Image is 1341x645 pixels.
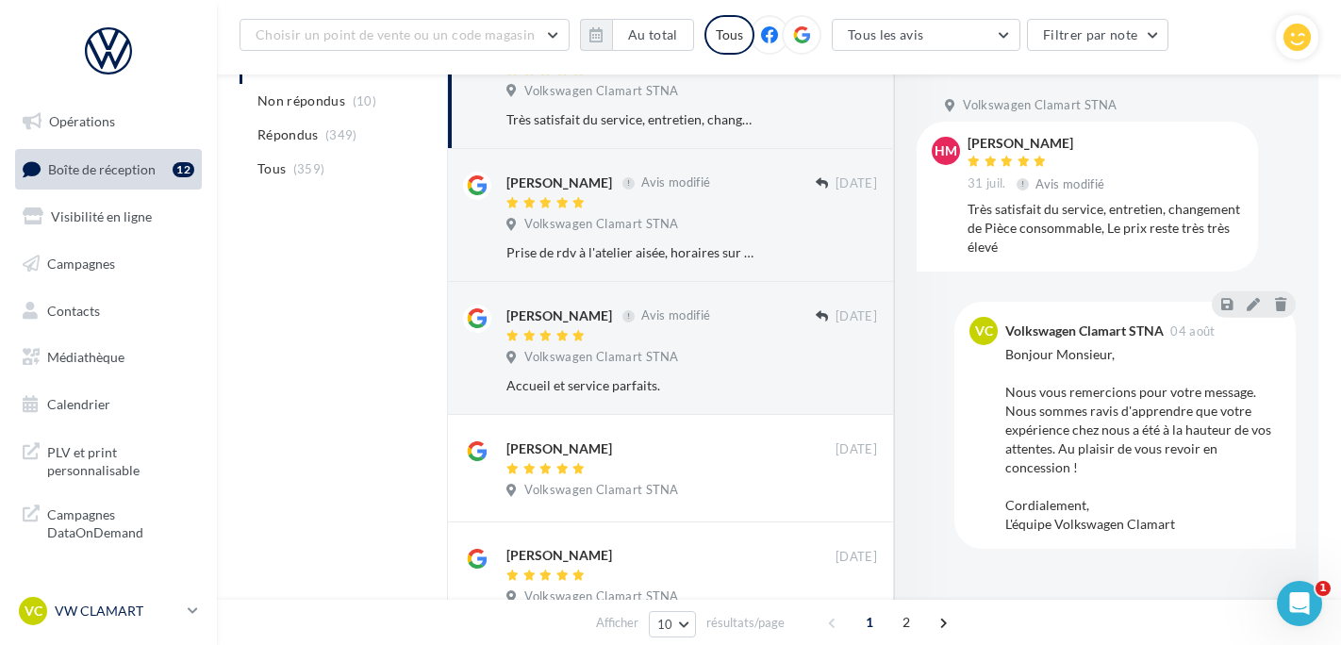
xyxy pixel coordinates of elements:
[580,19,694,51] button: Au total
[1005,324,1164,338] div: Volkswagen Clamart STNA
[11,197,206,237] a: Visibilité en ligne
[975,322,993,340] span: VC
[506,110,754,129] div: Très satisfait du service, entretien, changement de Pièce consommable, Le prix reste très très élevé
[173,162,194,177] div: 12
[353,93,376,108] span: (10)
[47,396,110,412] span: Calendrier
[963,97,1117,114] span: Volkswagen Clamart STNA
[11,494,206,550] a: Campagnes DataOnDemand
[11,244,206,284] a: Campagnes
[836,441,877,458] span: [DATE]
[524,588,678,605] span: Volkswagen Clamart STNA
[506,439,612,458] div: [PERSON_NAME]
[968,137,1108,150] div: [PERSON_NAME]
[325,127,357,142] span: (349)
[641,175,710,190] span: Avis modifié
[1170,325,1215,338] span: 04 août
[506,376,754,395] div: Accueil et service parfaits.
[506,243,754,262] div: Prise de rdv à l'atelier aisée, horaires sur place respectés, compétence et amabilité, tout en ét...
[256,26,535,42] span: Choisir un point de vente ou un code magasin
[968,175,1006,192] span: 31 juil.
[1027,19,1169,51] button: Filtrer par note
[506,306,612,325] div: [PERSON_NAME]
[836,308,877,325] span: [DATE]
[524,83,678,100] span: Volkswagen Clamart STNA
[1005,345,1281,534] div: Bonjour Monsieur, Nous vous remercions pour votre message. Nous sommes ravis d'apprendre que votr...
[47,302,100,318] span: Contacts
[657,617,673,632] span: 10
[11,102,206,141] a: Opérations
[506,546,612,565] div: [PERSON_NAME]
[854,607,885,637] span: 1
[1316,581,1331,596] span: 1
[47,439,194,480] span: PLV et print personnalisable
[935,141,957,160] span: hm
[524,216,678,233] span: Volkswagen Clamart STNA
[706,614,785,632] span: résultats/page
[11,432,206,488] a: PLV et print personnalisable
[49,113,115,129] span: Opérations
[596,614,638,632] span: Afficher
[836,175,877,192] span: [DATE]
[524,482,678,499] span: Volkswagen Clamart STNA
[15,593,202,629] a: VC VW CLAMART
[257,91,345,110] span: Non répondus
[47,502,194,542] span: Campagnes DataOnDemand
[649,611,697,637] button: 10
[240,19,570,51] button: Choisir un point de vente ou un code magasin
[257,125,319,144] span: Répondus
[1035,176,1104,191] span: Avis modifié
[51,208,152,224] span: Visibilité en ligne
[506,174,612,192] div: [PERSON_NAME]
[612,19,694,51] button: Au total
[848,26,924,42] span: Tous les avis
[832,19,1020,51] button: Tous les avis
[25,602,42,620] span: VC
[55,602,180,620] p: VW CLAMART
[257,159,286,178] span: Tous
[836,549,877,566] span: [DATE]
[47,256,115,272] span: Campagnes
[48,160,156,176] span: Boîte de réception
[293,161,325,176] span: (359)
[524,349,678,366] span: Volkswagen Clamart STNA
[1277,581,1322,626] iframe: Intercom live chat
[11,338,206,377] a: Médiathèque
[704,15,754,55] div: Tous
[11,149,206,190] a: Boîte de réception12
[641,308,710,323] span: Avis modifié
[968,200,1243,256] div: Très satisfait du service, entretien, changement de Pièce consommable, Le prix reste très très élevé
[47,349,124,365] span: Médiathèque
[11,385,206,424] a: Calendrier
[891,607,921,637] span: 2
[11,291,206,331] a: Contacts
